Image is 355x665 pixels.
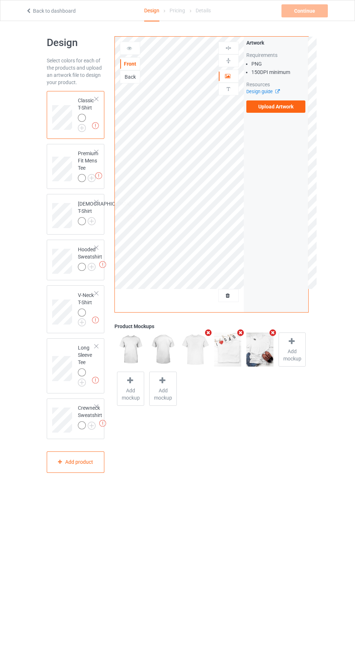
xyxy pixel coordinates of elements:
div: Classic T-Shirt [47,91,105,139]
div: V-Neck T-Shirt [78,292,95,324]
img: svg%3E%0A [225,86,232,92]
img: svg+xml;base64,PD94bWwgdmVyc2lvbj0iMS4wIiBlbmNvZGluZz0iVVRGLTgiPz4KPHN2ZyB3aWR0aD0iMjJweCIgaGVpZ2... [88,217,96,225]
div: Long Sleeve Tee [78,344,95,384]
h1: Design [47,36,105,49]
div: Select colors for each of the products and upload an artwork file to design your product. [47,57,105,86]
i: Remove mockup [236,329,245,336]
img: exclamation icon [92,317,99,323]
img: regular.jpg [149,332,176,367]
img: svg%3E%0A [225,57,232,64]
img: regular.jpg [214,332,241,367]
div: [DEMOGRAPHIC_DATA] T-Shirt [78,200,131,225]
div: Pricing [170,0,185,21]
div: Add mockup [279,332,306,367]
div: Design [144,0,159,21]
div: Resources [246,81,306,88]
img: svg+xml;base64,PD94bWwgdmVyc2lvbj0iMS4wIiBlbmNvZGluZz0iVVRGLTgiPz4KPHN2ZyB3aWR0aD0iMjJweCIgaGVpZ2... [78,124,86,132]
div: Hooded Sweatshirt [78,246,102,270]
div: Hooded Sweatshirt [47,240,105,280]
img: regular.jpg [182,332,209,367]
div: Artwork [246,39,306,46]
span: Add mockup [150,387,176,401]
img: svg+xml;base64,PD94bWwgdmVyc2lvbj0iMS4wIiBlbmNvZGluZz0iVVRGLTgiPz4KPHN2ZyB3aWR0aD0iMjJweCIgaGVpZ2... [88,263,96,271]
img: regular.jpg [246,332,273,367]
img: exclamation icon [92,377,99,384]
li: PNG [251,60,306,67]
img: svg+xml;base64,PD94bWwgdmVyc2lvbj0iMS4wIiBlbmNvZGluZz0iVVRGLTgiPz4KPHN2ZyB3aWR0aD0iMjJweCIgaGVpZ2... [78,379,86,387]
div: Add mockup [149,372,176,406]
div: Add product [47,451,105,473]
div: Premium Fit Mens Tee [47,144,105,189]
div: V-Neck T-Shirt [47,285,105,333]
div: Product Mockups [114,323,308,330]
div: Front [120,60,140,67]
div: Crewneck Sweatshirt [47,398,105,439]
img: exclamation icon [99,261,106,268]
img: svg%3E%0A [225,45,232,51]
div: Requirements [246,51,306,59]
div: Details [196,0,211,21]
label: Upload Artwork [246,100,306,113]
span: Add mockup [279,348,305,362]
li: 150 DPI minimum [251,69,306,76]
img: exclamation icon [92,122,99,129]
div: Crewneck Sweatshirt [78,404,102,429]
div: Premium Fit Mens Tee [78,150,98,182]
div: [DEMOGRAPHIC_DATA] T-Shirt [47,194,105,235]
i: Remove mockup [268,329,277,336]
div: Classic T-Shirt [78,97,95,129]
div: Back [120,73,140,80]
img: svg+xml;base64,PD94bWwgdmVyc2lvbj0iMS4wIiBlbmNvZGluZz0iVVRGLTgiPz4KPHN2ZyB3aWR0aD0iMjJweCIgaGVpZ2... [78,318,86,326]
img: svg+xml;base64,PD94bWwgdmVyc2lvbj0iMS4wIiBlbmNvZGluZz0iVVRGLTgiPz4KPHN2ZyB3aWR0aD0iMjJweCIgaGVpZ2... [88,174,96,182]
div: Add mockup [117,372,144,406]
span: Add mockup [117,387,144,401]
div: Long Sleeve Tee [47,338,105,393]
img: regular.jpg [117,332,144,367]
a: Back to dashboard [26,8,76,14]
img: exclamation icon [95,172,102,179]
i: Remove mockup [204,329,213,336]
img: svg+xml;base64,PD94bWwgdmVyc2lvbj0iMS4wIiBlbmNvZGluZz0iVVRGLTgiPz4KPHN2ZyB3aWR0aD0iMjJweCIgaGVpZ2... [88,422,96,430]
a: Design guide [246,89,279,94]
img: exclamation icon [99,420,106,427]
